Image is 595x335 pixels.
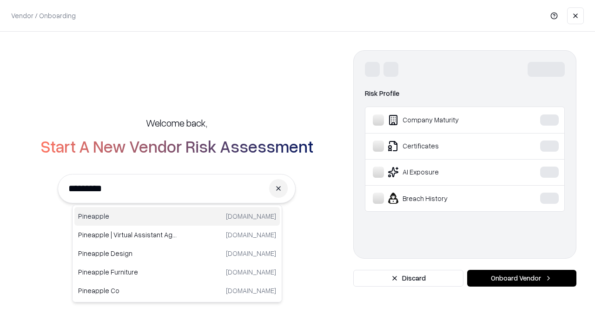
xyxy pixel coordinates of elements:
[40,137,313,155] h2: Start A New Vendor Risk Assessment
[373,167,512,178] div: AI Exposure
[226,267,276,277] p: [DOMAIN_NAME]
[365,88,565,99] div: Risk Profile
[11,11,76,20] p: Vendor / Onboarding
[72,205,282,302] div: Suggestions
[78,230,177,240] p: Pineapple | Virtual Assistant Agency
[78,286,177,295] p: Pineapple Co
[353,270,463,287] button: Discard
[226,230,276,240] p: [DOMAIN_NAME]
[146,116,207,129] h5: Welcome back,
[78,211,177,221] p: Pineapple
[467,270,576,287] button: Onboard Vendor
[78,267,177,277] p: Pineapple Furniture
[373,193,512,204] div: Breach History
[226,248,276,258] p: [DOMAIN_NAME]
[78,248,177,258] p: Pineapple Design
[226,286,276,295] p: [DOMAIN_NAME]
[373,114,512,126] div: Company Maturity
[226,211,276,221] p: [DOMAIN_NAME]
[373,141,512,152] div: Certificates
